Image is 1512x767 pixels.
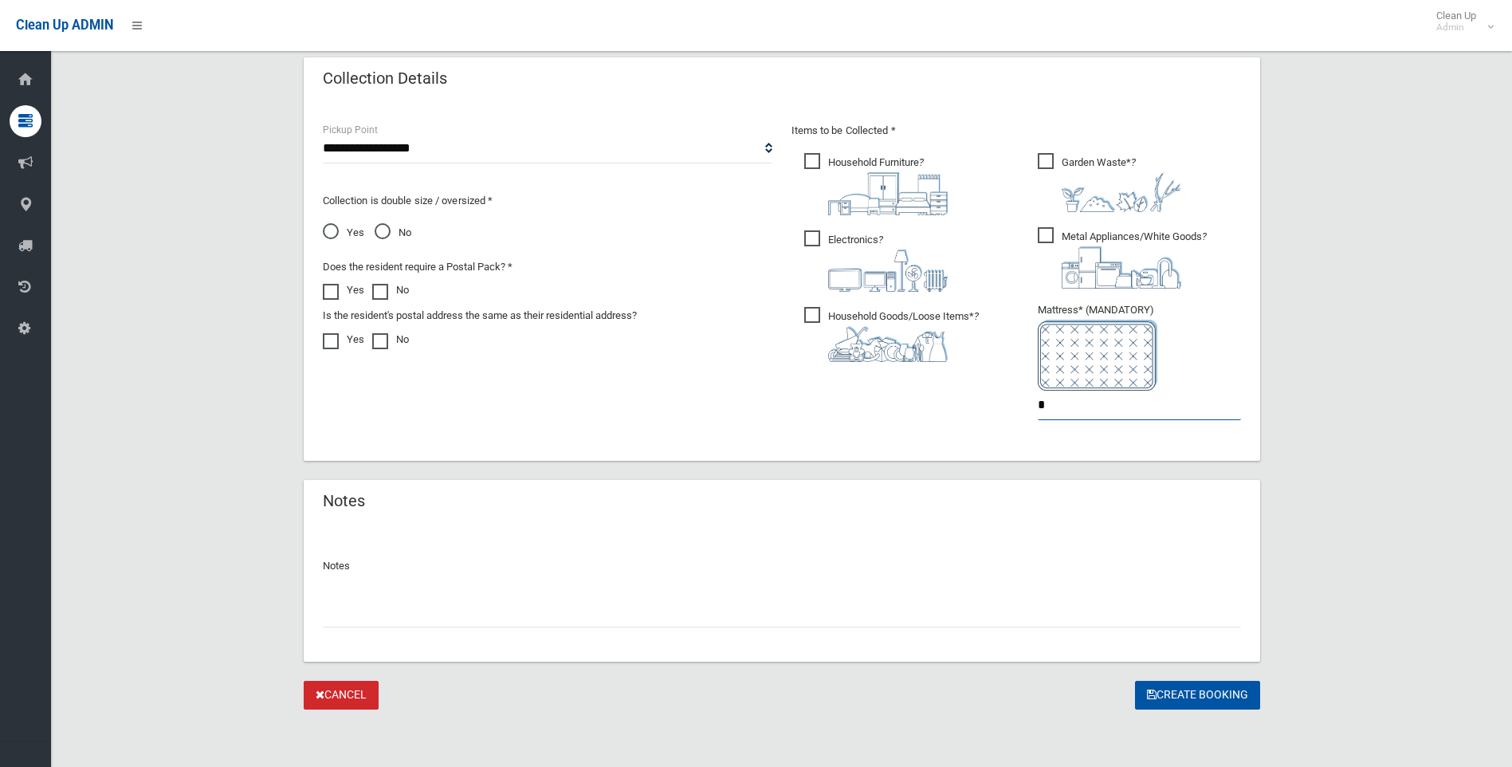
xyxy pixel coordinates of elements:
[1436,22,1476,33] small: Admin
[1038,304,1241,391] span: Mattress* (MANDATORY)
[1062,172,1181,212] img: 4fd8a5c772b2c999c83690221e5242e0.png
[323,306,637,325] label: Is the resident's postal address the same as their residential address?
[372,281,409,300] label: No
[1038,227,1207,289] span: Metal Appliances/White Goods
[1062,246,1181,289] img: 36c1b0289cb1767239cdd3de9e694f19.png
[375,223,411,242] span: No
[1135,681,1260,710] button: Create Booking
[791,121,1241,140] p: Items to be Collected *
[304,486,384,517] header: Notes
[16,18,113,33] span: Clean Up ADMIN
[304,63,466,94] header: Collection Details
[304,681,379,710] a: Cancel
[1062,156,1181,212] i: ?
[323,557,1241,576] p: Notes
[1038,320,1157,391] img: e7408bece873d2c1783593a074e5cb2f.png
[804,153,948,215] span: Household Furniture
[804,307,979,362] span: Household Goods/Loose Items*
[323,281,364,300] label: Yes
[828,156,948,215] i: ?
[828,172,948,215] img: aa9efdbe659d29b613fca23ba79d85cb.png
[323,191,772,210] p: Collection is double size / oversized *
[323,223,364,242] span: Yes
[1038,153,1181,212] span: Garden Waste*
[828,326,948,362] img: b13cc3517677393f34c0a387616ef184.png
[372,330,409,349] label: No
[323,258,513,277] label: Does the resident require a Postal Pack? *
[323,330,364,349] label: Yes
[828,250,948,292] img: 394712a680b73dbc3d2a6a3a7ffe5a07.png
[828,310,979,362] i: ?
[828,234,948,292] i: ?
[804,230,948,292] span: Electronics
[1428,10,1492,33] span: Clean Up
[1062,230,1207,289] i: ?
